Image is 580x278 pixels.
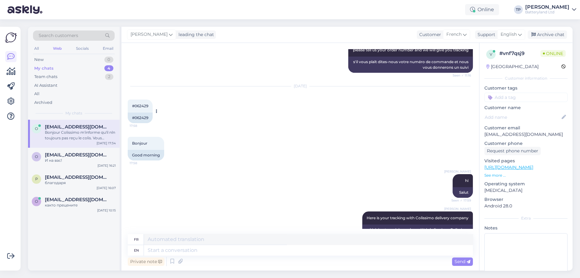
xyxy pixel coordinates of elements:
[97,163,116,168] div: [DATE] 16:21
[45,124,110,130] span: Oumou50@hotmail.com
[484,187,568,194] p: [MEDICAL_DATA]
[130,123,153,128] span: 17:58
[45,202,116,208] div: както прецените
[484,225,568,231] p: Notes
[35,126,38,131] span: O
[134,234,139,245] div: fr
[499,50,540,57] div: # vnf7qsj9
[484,131,568,138] p: [EMAIL_ADDRESS][DOMAIN_NAME]
[348,57,473,73] div: s'il vous plaît dites-nous votre numéro de commande et nous vous donnerons un suivi
[34,74,57,80] div: Team chats
[444,206,471,211] span: [PERSON_NAME]
[484,215,568,221] div: Extra
[105,74,113,80] div: 2
[34,91,40,97] div: All
[525,5,576,15] a: [PERSON_NAME]Batteryland Ltd
[465,4,499,15] div: Online
[104,57,113,63] div: 0
[525,10,569,15] div: Batteryland Ltd
[130,161,153,165] span: 17:58
[514,5,523,14] div: TP
[104,65,113,72] div: 4
[132,141,147,146] span: Bonjour
[484,173,568,178] p: See more ...
[97,141,116,146] div: [DATE] 17:34
[33,44,40,53] div: All
[484,76,568,81] div: Customer information
[453,187,473,198] div: Salut
[34,57,44,63] div: New
[484,125,568,131] p: Customer email
[448,198,471,203] span: Seen ✓ 17:59
[475,31,495,38] div: Support
[484,85,568,91] p: Customer tags
[484,181,568,187] p: Operating system
[35,154,38,159] span: o
[102,44,115,53] div: Email
[465,178,468,183] span: hi
[34,100,52,106] div: Archived
[444,169,471,174] span: [PERSON_NAME]
[131,31,168,38] span: [PERSON_NAME]
[52,44,63,53] div: Web
[484,158,568,164] p: Visited pages
[39,32,78,39] span: Search customers
[485,114,560,121] input: Add name
[128,113,153,123] div: #062429
[45,180,116,186] div: благодаря
[35,199,38,204] span: o
[128,83,473,89] div: [DATE]
[45,152,110,158] span: office@cryptosystemsbg.com
[176,31,214,38] div: leading the chat
[97,208,116,213] div: [DATE] 10:15
[362,225,473,235] div: Voici votre suivi avec la société de livraison Colissimo
[525,5,569,10] div: [PERSON_NAME]
[484,140,568,147] p: Customer phone
[34,65,54,72] div: My chats
[417,31,441,38] div: Customer
[446,31,462,38] span: French
[128,150,164,160] div: Good morning
[97,186,116,190] div: [DATE] 16:07
[484,104,568,111] p: Customer name
[35,177,38,181] span: p
[45,174,110,180] span: paradox1914@abv.bg
[75,44,90,53] div: Socials
[484,147,541,155] div: Request phone number
[5,32,17,44] img: Askly Logo
[45,197,110,202] span: office@cryptosystemsbg.com
[134,245,139,256] div: en
[454,259,470,264] span: Send
[490,52,492,57] span: v
[132,104,148,108] span: #062429
[45,130,116,141] div: Bonjour Colissimo m'informe qu'il nln toujours pas reçu le colis. Vous pouvez me situer par rappo...
[484,164,533,170] a: [URL][DOMAIN_NAME]
[540,50,566,57] span: Online
[45,158,116,163] div: И на вас!
[448,73,471,78] span: Seen ✓ 11:16
[65,110,82,116] span: My chats
[528,30,567,39] div: Archive chat
[353,48,468,52] span: please tell us your order number and we will give you tracking
[484,203,568,209] p: Android 28.0
[367,215,468,220] span: Here is your tracking with Colissimo delivery company
[128,257,164,266] div: Private note
[501,31,517,38] span: English
[34,82,57,89] div: AI Assistant
[484,196,568,203] p: Browser
[486,63,539,70] div: [GEOGRAPHIC_DATA]
[484,93,568,102] input: Add a tag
